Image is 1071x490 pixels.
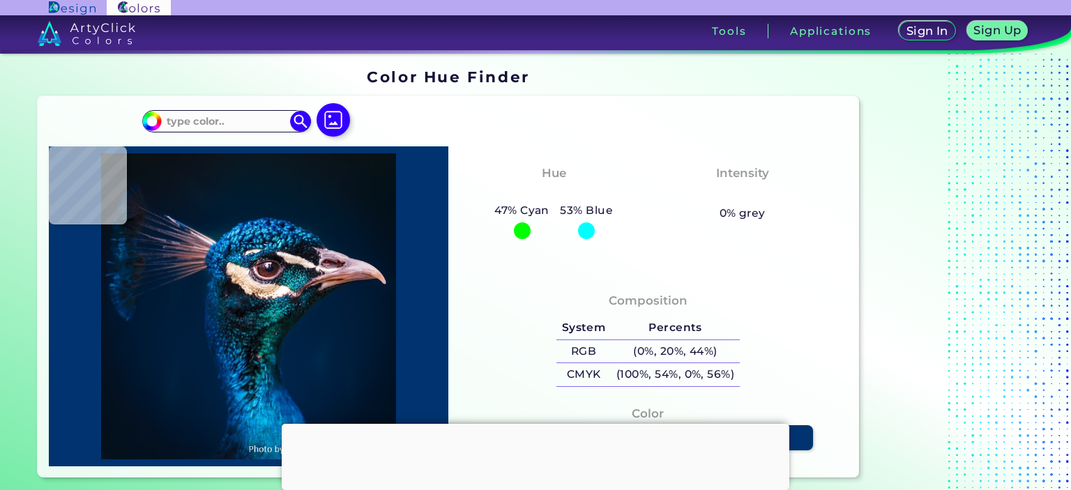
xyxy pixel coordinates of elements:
h5: 0% grey [720,204,766,222]
img: img_pavlin.jpg [56,153,441,459]
input: type color.. [162,112,291,130]
h4: Color [632,404,664,424]
img: icon picture [317,103,350,137]
a: Sign Up [970,22,1025,40]
h3: Tools [712,26,746,36]
h4: Intensity [716,163,769,183]
h3: Applications [790,26,872,36]
h3: Cyan-Blue [515,185,593,202]
img: ArtyClick Design logo [49,1,96,15]
h4: Composition [609,291,688,311]
iframe: Advertisement [282,424,789,487]
a: Sign In [902,22,953,40]
img: logo_artyclick_colors_white.svg [38,21,136,46]
h5: System [556,316,611,339]
h5: RGB [556,340,611,363]
h5: Sign Up [976,25,1019,36]
h5: 53% Blue [555,201,618,220]
h1: Color Hue Finder [367,66,529,87]
h5: CMYK [556,363,611,386]
h4: Hue [542,163,566,183]
h5: (100%, 54%, 0%, 56%) [611,363,740,386]
h5: Sign In [908,26,946,36]
img: icon search [290,111,311,132]
h5: 47% Cyan [489,201,554,220]
iframe: Advertisement [865,63,1039,483]
h5: (0%, 20%, 44%) [611,340,740,363]
h5: Percents [611,316,740,339]
h3: Vibrant [712,185,773,202]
